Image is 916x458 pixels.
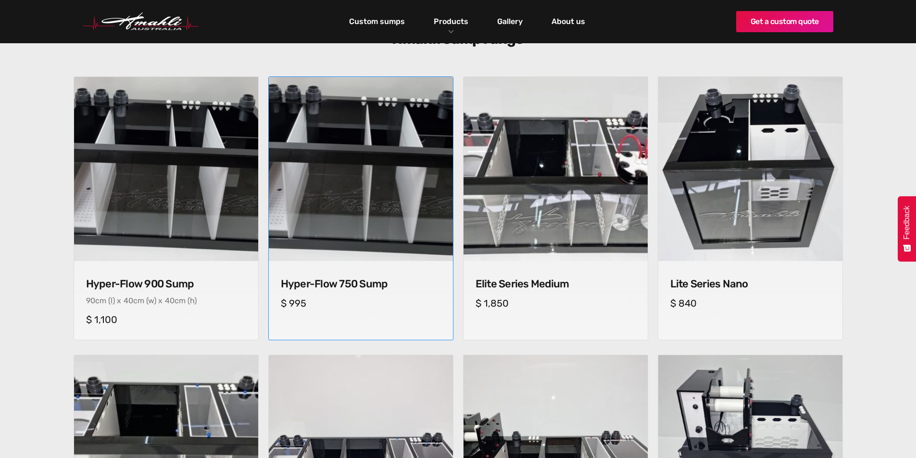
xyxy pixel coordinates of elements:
a: Hyper-Flow 900 Sump Hyper-Flow 900 Sump Hyper-Flow 900 Sump90cm (l) x40cm (w) x40cm (h)$ 1,100 [74,76,259,340]
h5: $ 995 [281,297,441,309]
h5: $ 1,850 [476,297,636,309]
div: cm (l) x [95,296,121,305]
div: cm (h) [175,296,197,305]
a: Lite Series NanoLite Series NanoLite Series Nano$ 840 [658,76,843,340]
a: Get a custom quote [736,11,833,32]
a: About us [549,13,588,30]
img: Hyper-Flow 750 Sump [264,73,457,266]
div: 40 [165,296,175,305]
img: Hmahli Australia Logo [83,12,199,31]
a: Products [431,14,471,28]
img: Hyper-Flow 900 Sump [74,77,258,261]
a: Hyper-Flow 750 Sump Hyper-Flow 750 Sump Hyper-Flow 750 Sump$ 995 [268,76,453,340]
a: Custom sumps [347,13,407,30]
h5: $ 1,100 [86,314,246,325]
h4: Hyper-Flow 900 Sump [86,278,246,290]
span: Feedback [903,206,911,239]
img: Elite Series Medium [464,77,648,261]
h4: Elite Series Medium [476,278,636,290]
a: home [83,12,199,31]
div: 40 [124,296,133,305]
h5: $ 840 [670,297,830,309]
h4: Lite Series Nano [670,278,830,290]
button: Feedback - Show survey [898,196,916,261]
div: cm (w) x [133,296,163,305]
img: Lite Series Nano [658,77,842,261]
a: Elite Series MediumElite Series MediumElite Series Medium$ 1,850 [463,76,648,340]
h4: Hyper-Flow 750 Sump [281,278,441,290]
div: 90 [86,296,95,305]
a: Gallery [495,13,525,30]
